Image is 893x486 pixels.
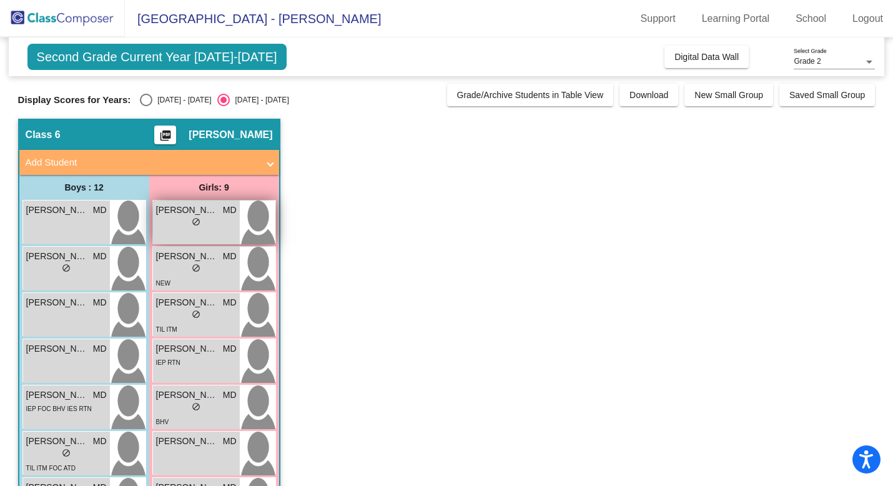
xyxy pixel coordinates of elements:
[629,90,668,100] span: Download
[447,84,614,106] button: Grade/Archive Students in Table View
[156,280,170,287] span: NEW
[18,94,131,106] span: Display Scores for Years:
[223,204,237,217] span: MD
[692,9,780,29] a: Learning Portal
[149,175,279,200] div: Girls: 9
[192,310,200,319] span: do_not_disturb_alt
[27,44,287,70] span: Second Grade Current Year [DATE]-[DATE]
[93,204,107,217] span: MD
[842,9,893,29] a: Logout
[26,405,92,412] span: IEP FOC BHV IES RTN
[62,449,71,457] span: do_not_disturb_alt
[158,129,173,147] mat-icon: picture_as_pdf
[154,126,176,144] button: Print Students Details
[223,389,237,402] span: MD
[223,435,237,448] span: MD
[230,94,289,106] div: [DATE] - [DATE]
[152,94,211,106] div: [DATE] - [DATE]
[125,9,381,29] span: [GEOGRAPHIC_DATA] - [PERSON_NAME]
[794,57,821,66] span: Grade 2
[192,264,200,272] span: do_not_disturb_alt
[156,326,177,333] span: TIL ITM
[223,296,237,309] span: MD
[93,296,107,309] span: MD
[19,175,149,200] div: Boys : 12
[140,94,289,106] mat-radio-group: Select an option
[93,250,107,263] span: MD
[156,296,219,309] span: [PERSON_NAME]
[26,465,76,472] span: TIL ITM FOC ATD
[26,435,89,448] span: [PERSON_NAME]
[62,264,71,272] span: do_not_disturb_alt
[223,342,237,355] span: MD
[93,389,107,402] span: MD
[156,419,169,425] span: BHV
[156,359,180,366] span: IEP RTN
[19,150,279,175] mat-expansion-panel-header: Add Student
[156,250,219,263] span: [PERSON_NAME] "[PERSON_NAME]" [PERSON_NAME]
[156,342,219,355] span: [PERSON_NAME]
[694,90,763,100] span: New Small Group
[189,129,272,141] span: [PERSON_NAME]
[156,204,219,217] span: [PERSON_NAME]
[789,90,865,100] span: Saved Small Group
[786,9,836,29] a: School
[93,435,107,448] span: MD
[779,84,875,106] button: Saved Small Group
[674,52,739,62] span: Digital Data Wall
[26,129,61,141] span: Class 6
[223,250,237,263] span: MD
[26,342,89,355] span: [PERSON_NAME]
[26,250,89,263] span: [PERSON_NAME]
[156,389,219,402] span: [PERSON_NAME]
[631,9,686,29] a: Support
[192,217,200,226] span: do_not_disturb_alt
[156,435,219,448] span: [PERSON_NAME]
[26,389,89,402] span: [PERSON_NAME]
[684,84,773,106] button: New Small Group
[457,90,604,100] span: Grade/Archive Students in Table View
[26,204,89,217] span: [PERSON_NAME]
[93,342,107,355] span: MD
[619,84,678,106] button: Download
[664,46,749,68] button: Digital Data Wall
[192,402,200,411] span: do_not_disturb_alt
[26,296,89,309] span: [PERSON_NAME]
[26,156,258,170] mat-panel-title: Add Student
